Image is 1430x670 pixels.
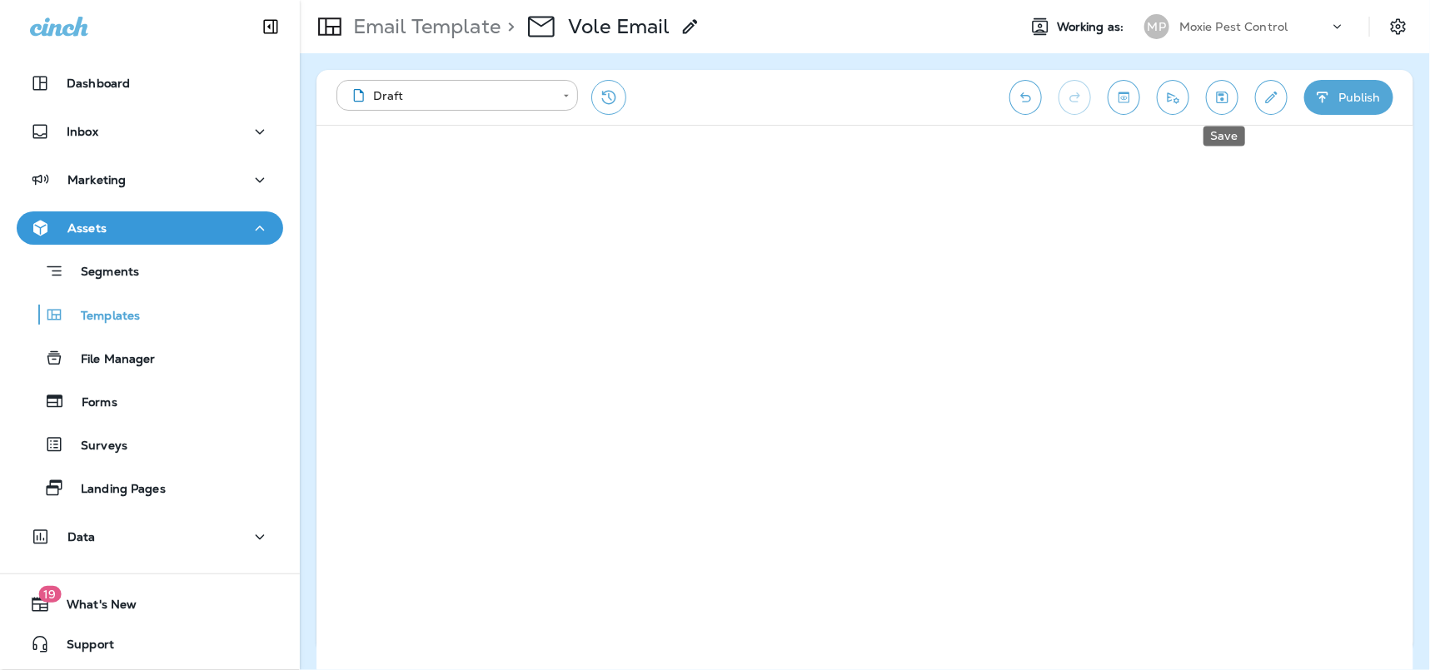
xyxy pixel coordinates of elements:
[1203,127,1245,146] div: Save
[67,530,96,543] p: Data
[50,638,114,658] span: Support
[64,482,166,498] p: Landing Pages
[67,173,126,186] p: Marketing
[1009,80,1042,115] button: Undo
[38,586,61,603] span: 19
[17,384,283,419] button: Forms
[1383,12,1413,42] button: Settings
[65,395,117,411] p: Forms
[1304,80,1393,115] button: Publish
[346,14,501,39] p: Email Template
[17,427,283,462] button: Surveys
[50,598,137,618] span: What's New
[17,340,283,375] button: File Manager
[17,67,283,100] button: Dashboard
[64,439,127,454] p: Surveys
[1157,80,1189,115] button: Send test email
[1206,80,1238,115] button: Save
[67,125,98,138] p: Inbox
[64,352,156,368] p: File Manager
[17,470,283,505] button: Landing Pages
[64,265,139,281] p: Segments
[67,77,130,90] p: Dashboard
[17,588,283,621] button: 19What's New
[17,628,283,661] button: Support
[17,253,283,289] button: Segments
[67,221,107,235] p: Assets
[1179,20,1288,33] p: Moxie Pest Control
[64,309,140,325] p: Templates
[247,10,294,43] button: Collapse Sidebar
[501,14,515,39] p: >
[568,14,670,39] p: Vole Email
[17,297,283,332] button: Templates
[17,115,283,148] button: Inbox
[1255,80,1288,115] button: Edit details
[17,163,283,196] button: Marketing
[348,87,551,104] div: Draft
[1144,14,1169,39] div: MP
[591,80,626,115] button: Restore from previous version
[1108,80,1140,115] button: Toggle preview
[17,211,283,245] button: Assets
[17,520,283,553] button: Data
[1057,20,1128,34] span: Working as:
